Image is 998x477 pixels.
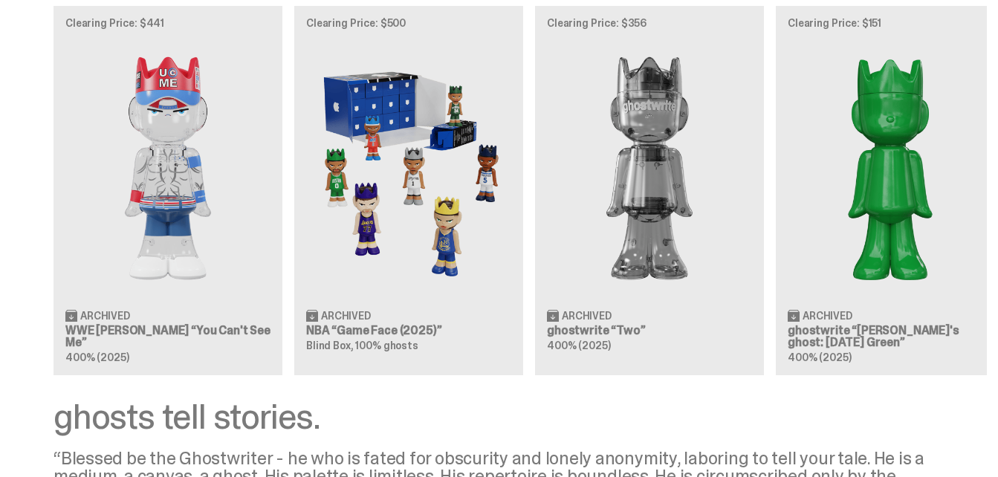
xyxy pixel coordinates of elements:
img: Schrödinger's ghost: Sunday Green [788,40,993,296]
span: 400% (2025) [65,351,129,364]
a: Clearing Price: $356 Two Archived [535,6,764,374]
h3: NBA “Game Face (2025)” [306,325,511,337]
span: Archived [321,311,371,321]
a: Clearing Price: $441 You Can't See Me Archived [54,6,282,374]
h3: WWE [PERSON_NAME] “You Can't See Me” [65,325,270,348]
p: Clearing Price: $151 [788,18,993,28]
span: 400% (2025) [788,351,851,364]
span: 400% (2025) [547,339,610,352]
p: Clearing Price: $356 [547,18,752,28]
div: ghosts tell stories. [54,399,933,435]
span: 100% ghosts [355,339,418,352]
p: Clearing Price: $500 [306,18,511,28]
span: Archived [80,311,130,321]
span: Archived [562,311,612,321]
img: You Can't See Me [65,40,270,296]
h3: ghostwrite “[PERSON_NAME]'s ghost: [DATE] Green” [788,325,993,348]
h3: ghostwrite “Two” [547,325,752,337]
img: Two [547,40,752,296]
span: Blind Box, [306,339,354,352]
img: Game Face (2025) [306,40,511,296]
a: Clearing Price: $500 Game Face (2025) Archived [294,6,523,374]
span: Archived [803,311,852,321]
p: Clearing Price: $441 [65,18,270,28]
